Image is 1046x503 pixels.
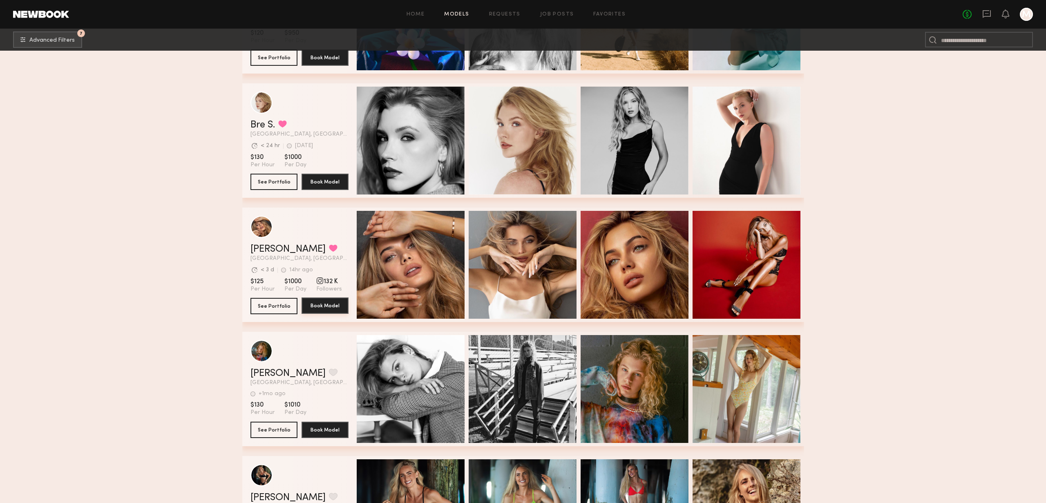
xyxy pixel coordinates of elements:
[540,12,574,17] a: Job Posts
[302,297,349,314] button: Book Model
[407,12,425,17] a: Home
[29,38,75,43] span: Advanced Filters
[250,401,275,409] span: $130
[289,267,313,273] div: 14hr ago
[302,49,349,66] button: Book Model
[250,277,275,286] span: $125
[250,153,275,161] span: $130
[444,12,469,17] a: Models
[302,298,349,314] a: Book Model
[284,161,306,169] span: Per Day
[259,391,286,397] div: +1mo ago
[250,298,297,314] button: See Portfolio
[250,132,349,137] span: [GEOGRAPHIC_DATA], [GEOGRAPHIC_DATA]
[250,493,326,503] a: [PERSON_NAME]
[302,174,349,190] button: Book Model
[284,401,306,409] span: $1010
[80,31,83,35] span: 7
[316,286,342,293] span: Followers
[250,161,275,169] span: Per Hour
[13,31,82,48] button: 7Advanced Filters
[250,369,326,378] a: [PERSON_NAME]
[316,277,342,286] span: 132 K
[250,256,349,262] span: [GEOGRAPHIC_DATA], [GEOGRAPHIC_DATA]
[284,286,306,293] span: Per Day
[284,153,306,161] span: $1000
[250,120,275,130] a: Bre S.
[250,380,349,386] span: [GEOGRAPHIC_DATA], [GEOGRAPHIC_DATA]
[250,49,297,66] button: See Portfolio
[261,267,274,273] div: < 3 d
[489,12,521,17] a: Requests
[250,174,297,190] button: See Portfolio
[250,422,297,438] button: See Portfolio
[284,277,306,286] span: $1000
[250,409,275,416] span: Per Hour
[593,12,626,17] a: Favorites
[261,143,280,149] div: < 24 hr
[302,422,349,438] button: Book Model
[295,143,313,149] div: [DATE]
[1020,8,1033,21] a: M
[250,244,326,254] a: [PERSON_NAME]
[250,286,275,293] span: Per Hour
[284,409,306,416] span: Per Day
